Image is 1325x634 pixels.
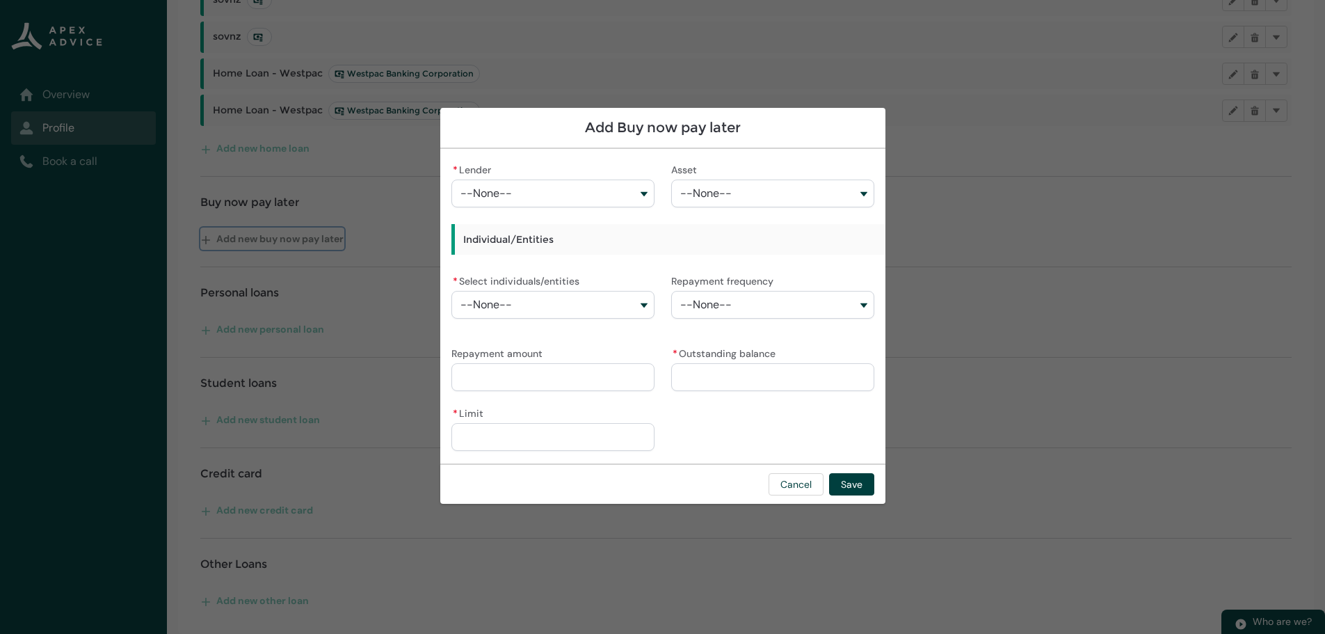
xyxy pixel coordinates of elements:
[451,404,489,420] label: Limit
[671,344,781,360] label: Outstanding balance
[453,407,458,420] abbr: required
[453,164,458,176] abbr: required
[673,347,677,360] abbr: required
[829,473,874,496] button: Save
[671,291,874,319] button: Repayment frequency
[451,119,874,136] h1: Add Buy now pay later
[460,299,512,311] span: --None--
[451,224,1180,255] h3: Individual/Entities
[451,160,497,177] label: Lender
[451,291,655,319] button: Select individuals/entities
[671,271,779,288] label: Repayment frequency
[680,299,732,311] span: --None--
[769,473,824,496] button: Cancel
[451,344,548,360] label: Repayment amount
[680,187,732,200] span: --None--
[671,180,874,207] button: Asset
[460,187,512,200] span: --None--
[451,180,655,207] button: Lender
[453,275,458,287] abbr: required
[451,271,585,288] label: Select individuals/entities
[671,160,702,177] label: Asset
